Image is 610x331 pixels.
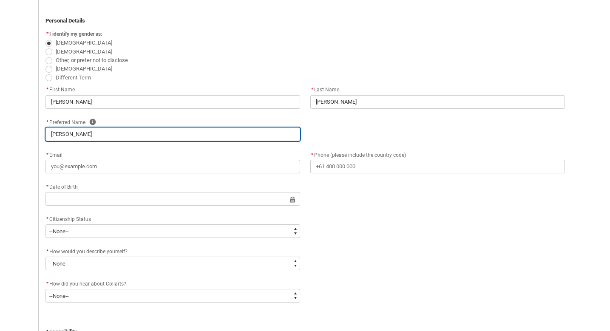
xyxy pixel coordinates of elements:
abbr: required [311,87,313,93]
span: [DEMOGRAPHIC_DATA] [56,48,112,55]
strong: Personal Details [45,17,85,24]
label: Email [45,150,66,159]
span: Last Name [310,87,339,93]
abbr: required [46,152,48,158]
span: Citizenship Status [49,216,91,222]
abbr: required [311,152,313,158]
abbr: required [46,281,48,287]
span: [DEMOGRAPHIC_DATA] [56,65,112,72]
span: Different Term [56,74,91,81]
input: +61 400 000 000 [310,160,565,173]
abbr: required [46,87,48,93]
span: First Name [45,87,75,93]
input: you@example.com [45,160,300,173]
abbr: required [46,249,48,255]
label: Phone (please include the country code) [310,150,409,159]
span: How would you describe yourself? [49,249,128,255]
span: I identify my gender as: [49,31,102,37]
abbr: required [46,31,48,37]
abbr: required [46,184,48,190]
abbr: required [46,216,48,222]
abbr: required [46,119,48,125]
span: How did you hear about Collarts? [49,281,126,287]
span: Preferred Name [45,119,85,125]
span: Other, or prefer not to disclose [56,57,128,63]
span: Date of Birth [45,184,78,190]
span: [DEMOGRAPHIC_DATA] [56,40,112,46]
